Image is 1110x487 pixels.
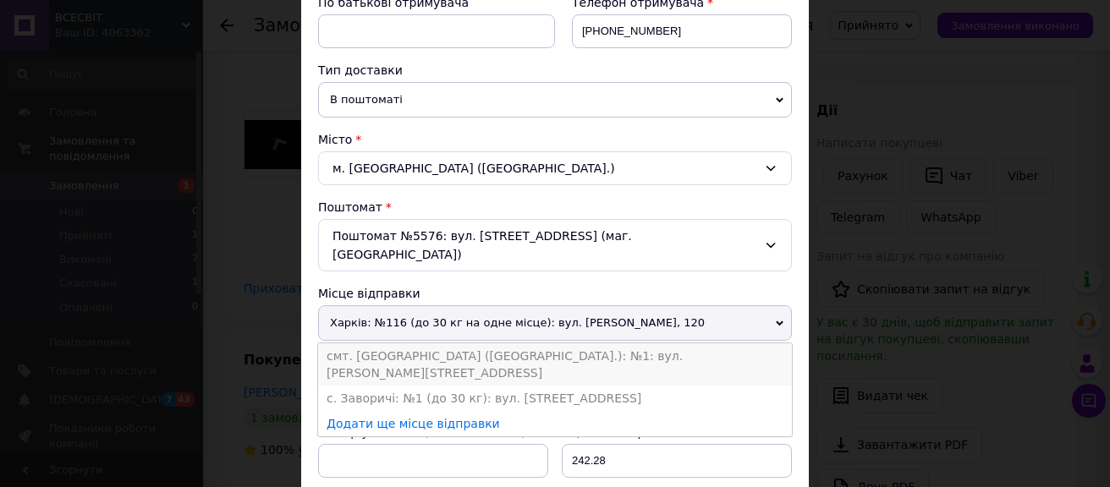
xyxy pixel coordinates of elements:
[318,131,792,148] div: Місто
[318,343,792,386] li: смт. [GEOGRAPHIC_DATA] ([GEOGRAPHIC_DATA].): №1: вул. [PERSON_NAME][STREET_ADDRESS]
[318,219,792,271] div: Поштомат №5576: вул. [STREET_ADDRESS] (маг. [GEOGRAPHIC_DATA])
[318,63,403,77] span: Тип доставки
[318,386,792,411] li: с. Заворичі: №1 (до 30 кг): вул. [STREET_ADDRESS]
[318,151,792,185] div: м. [GEOGRAPHIC_DATA] ([GEOGRAPHIC_DATA].)
[327,417,500,430] a: Додати ще місце відправки
[318,305,792,341] span: Харків: №116 (до 30 кг на одне місце): вул. [PERSON_NAME], 120
[318,82,792,118] span: В поштоматі
[572,14,792,48] input: +380
[318,199,792,216] div: Поштомат
[318,287,420,300] span: Місце відправки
